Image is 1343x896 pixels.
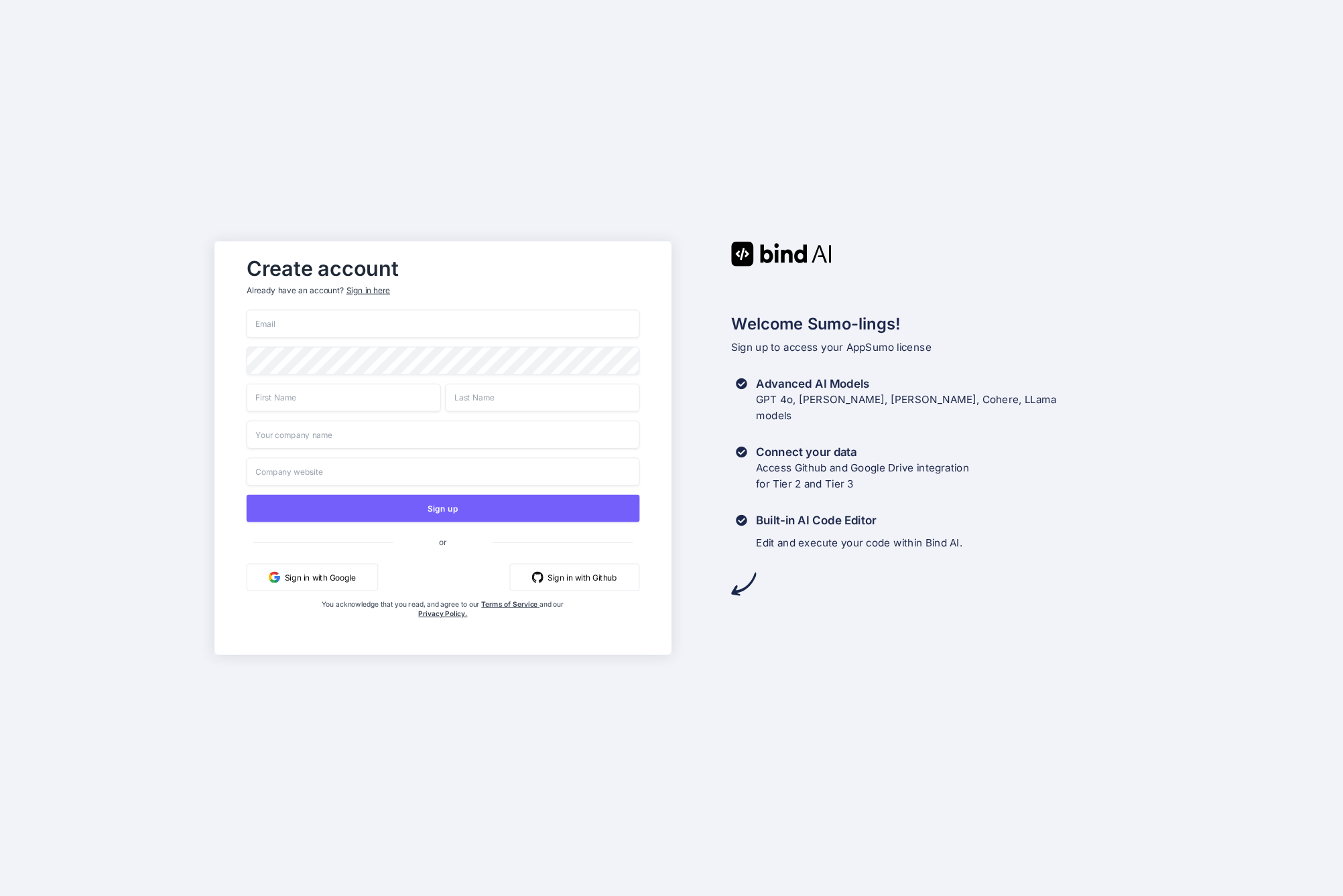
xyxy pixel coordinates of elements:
img: Bind AI logo [731,241,832,266]
button: Sign in with Google [247,564,378,591]
input: Email [247,309,639,338]
h3: Built-in AI Code Editor [757,512,963,528]
input: Company website [247,457,639,486]
img: github [532,571,543,583]
button: Sign up [247,495,639,522]
h3: Connect your data [757,444,970,460]
div: Sign in here [346,285,390,296]
h3: Advanced AI Models [757,376,1057,392]
p: Sign up to access your AppSumo license [731,340,1128,356]
p: Access Github and Google Drive integration for Tier 2 and Tier 3 [757,460,970,492]
img: google [269,571,280,583]
span: or [394,528,493,556]
h2: Create account [247,260,639,278]
p: Already have an account? [247,285,639,296]
button: Sign in with Github [510,564,640,591]
div: You acknowledge that you read, and agree to our and our [312,600,574,646]
a: Privacy Policy. [419,609,468,618]
input: Last Name [446,384,640,412]
p: Edit and execute your code within Bind AI. [757,535,963,551]
input: First Name [247,384,441,412]
input: Your company name [247,421,639,449]
h2: Welcome Sumo-lings! [731,312,1128,336]
img: arrow [731,571,756,596]
p: GPT 4o, [PERSON_NAME], [PERSON_NAME], Cohere, LLama models [757,392,1057,424]
a: Terms of Service [482,600,540,609]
